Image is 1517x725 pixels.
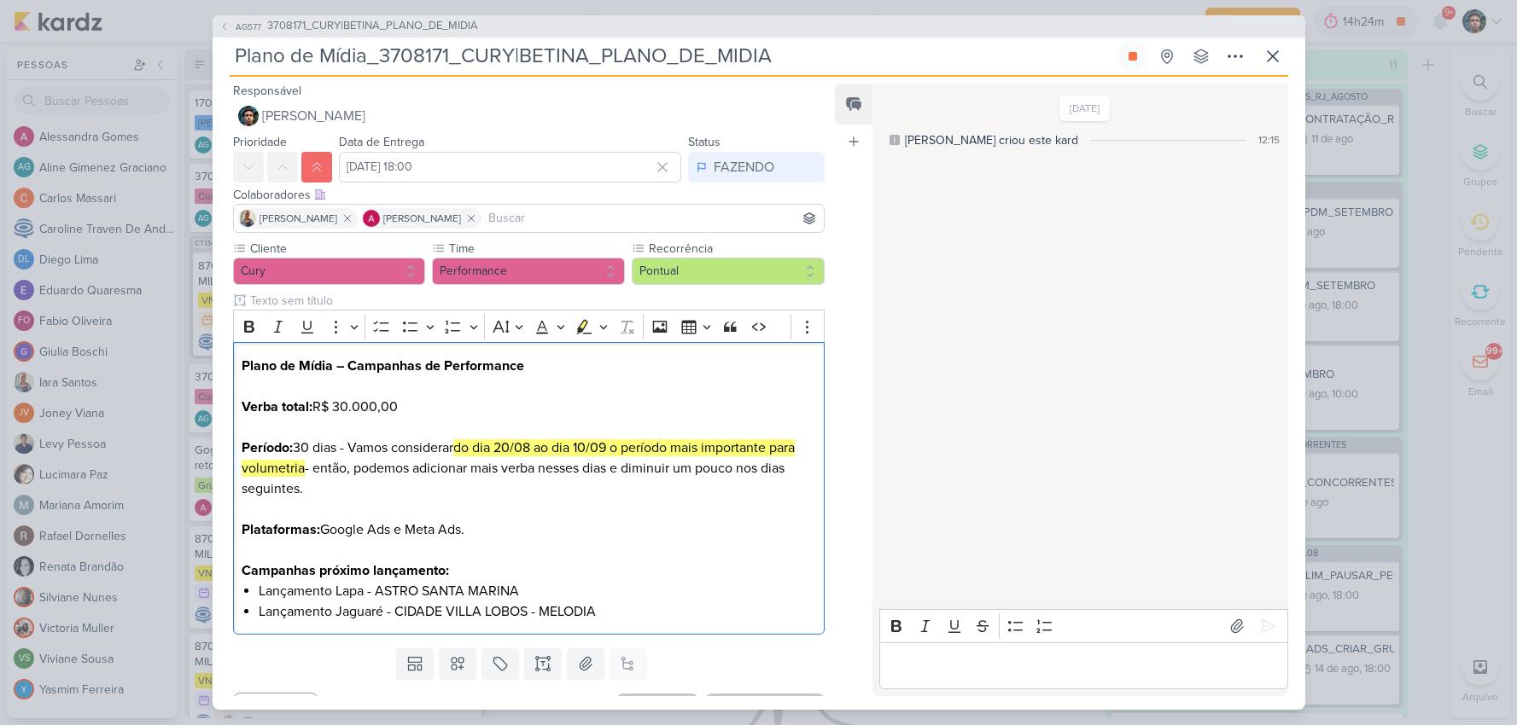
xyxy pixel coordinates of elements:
[1126,49,1140,63] div: Parar relógio
[339,152,682,183] input: Select a date
[242,439,795,477] mark: do dia 20/08 ao dia 10/09 o período mais importante para volumetria
[879,609,1287,642] div: Editor toolbar
[233,258,426,285] button: Cury
[259,601,815,622] li: Lançamento Jaguaré - CIDADE VILLA LOBOS - MELODIA
[242,438,815,519] p: 30 dias - Vamos considerar - então, podemos adicionar mais verba nesses dias e diminuir um pouco ...
[688,152,825,183] button: FAZENDO
[714,157,774,177] div: FAZENDO
[262,106,365,126] span: [PERSON_NAME]
[242,562,449,579] strong: Campanhas próximo lançamento:
[485,208,821,229] input: Buscar
[647,240,825,258] label: Recorrência
[230,41,1114,72] input: Kard Sem Título
[239,210,256,227] img: Iara Santos
[233,84,301,98] label: Responsável
[242,398,312,415] strong: Verba total:
[879,642,1287,689] div: Editor editing area: main
[233,310,826,343] div: Editor toolbar
[242,357,524,374] strong: Plano de Mídia – Campanhas de Performance
[248,240,426,258] label: Cliente
[905,131,1078,149] div: [PERSON_NAME] criou este kard
[632,258,825,285] button: Pontual
[259,581,815,601] li: Lançamento Lapa - ASTRO SANTA MARINA
[242,521,320,538] strong: Plataformas:
[339,135,424,149] label: Data de Entrega
[242,397,815,438] p: R$ 30.000,00
[688,135,721,149] label: Status
[1258,132,1280,148] div: 12:15
[260,211,337,226] span: [PERSON_NAME]
[242,519,815,560] p: Google Ads e Meta Ads.
[233,186,826,204] div: Colaboradores
[383,211,461,226] span: [PERSON_NAME]
[447,240,625,258] label: Time
[432,258,625,285] button: Performance
[238,106,259,126] img: Nelito Junior
[247,292,826,310] input: Texto sem título
[242,439,293,456] strong: Período:
[233,101,826,131] button: [PERSON_NAME]
[233,342,826,635] div: Editor editing area: main
[363,210,380,227] img: Alessandra Gomes
[233,135,287,149] label: Prioridade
